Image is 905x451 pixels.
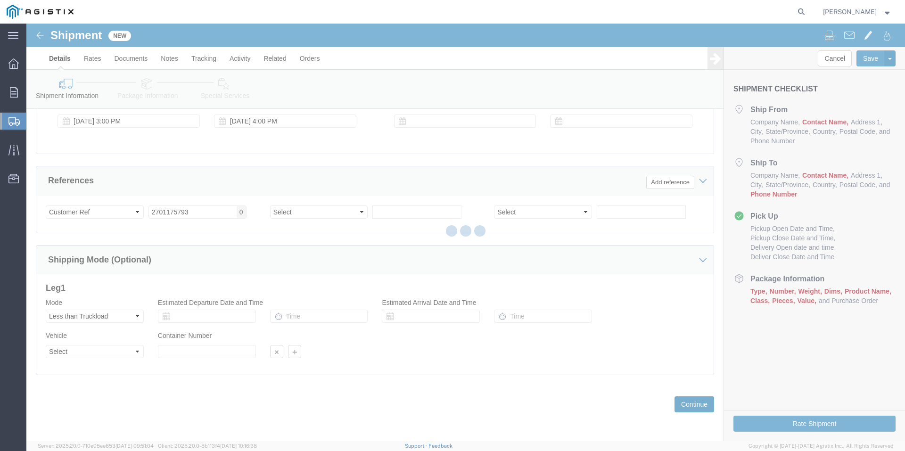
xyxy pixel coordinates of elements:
[823,7,877,17] span: David Chapman
[428,443,452,449] a: Feedback
[38,443,154,449] span: Server: 2025.20.0-710e05ee653
[158,443,257,449] span: Client: 2025.20.0-8b113f4
[405,443,428,449] a: Support
[115,443,154,449] span: [DATE] 09:51:04
[7,5,74,19] img: logo
[749,442,894,450] span: Copyright © [DATE]-[DATE] Agistix Inc., All Rights Reserved
[823,6,892,17] button: [PERSON_NAME]
[220,443,257,449] span: [DATE] 10:16:38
